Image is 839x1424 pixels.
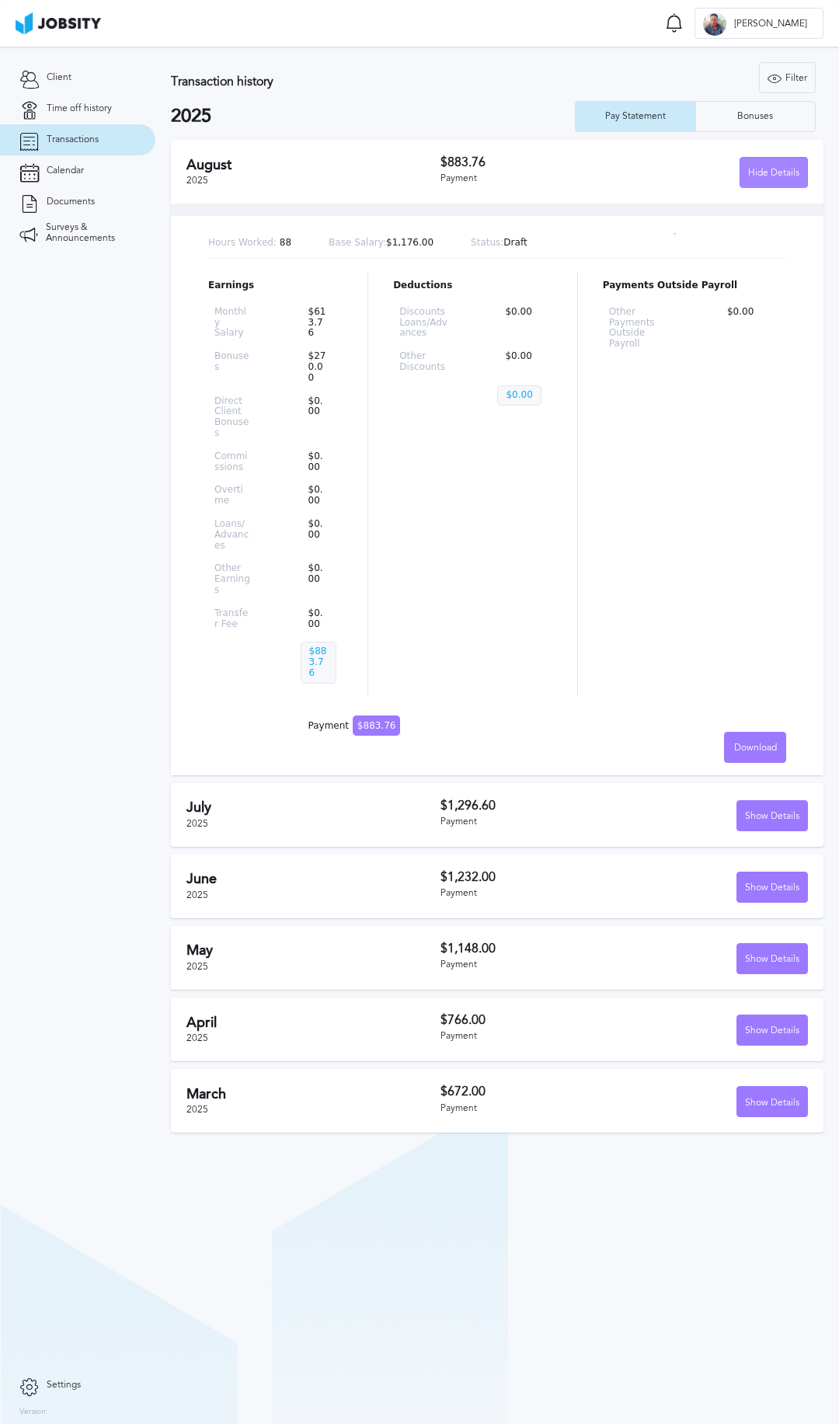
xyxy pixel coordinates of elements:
[399,351,447,373] p: Other Discounts
[186,1104,208,1115] span: 2025
[214,451,251,473] p: Commissions
[471,237,503,248] span: Status:
[737,801,807,832] div: Show Details
[186,871,440,887] h2: June
[301,519,337,551] p: $0.00
[47,197,95,207] span: Documents
[186,799,440,816] h2: July
[301,485,337,507] p: $0.00
[759,62,816,93] button: Filter
[186,1015,440,1031] h2: April
[736,800,808,831] button: Show Details
[440,942,625,956] h3: $1,148.00
[726,19,815,30] span: [PERSON_NAME]
[719,307,780,350] p: $0.00
[737,1015,807,1046] div: Show Details
[329,237,386,248] span: Base Salary:
[301,351,337,383] p: $270.00
[440,799,625,813] h3: $1,296.60
[208,280,343,291] p: Earnings
[47,134,99,145] span: Transactions
[440,1013,625,1027] h3: $766.00
[47,72,71,83] span: Client
[329,238,433,249] p: $1,176.00
[737,1087,807,1118] div: Show Details
[186,175,208,186] span: 2025
[19,1408,48,1417] label: Version:
[497,307,545,339] p: $0.00
[353,715,401,736] span: $883.76
[603,280,786,291] p: Payments Outside Payroll
[737,944,807,975] div: Show Details
[208,237,277,248] span: Hours Worked:
[208,238,291,249] p: 88
[214,563,251,595] p: Other Earnings
[308,721,401,732] div: Payment
[186,961,208,972] span: 2025
[440,155,625,169] h3: $883.76
[399,307,447,339] p: Discounts Loans/Advances
[440,888,625,899] div: Payment
[740,157,808,188] button: Hide Details
[214,519,251,551] p: Loans/Advances
[497,385,541,406] p: $0.00
[186,890,208,900] span: 2025
[214,485,251,507] p: Overtime
[440,870,625,884] h3: $1,232.00
[740,158,807,189] div: Hide Details
[301,451,337,473] p: $0.00
[440,1085,625,1098] h3: $672.00
[597,111,674,122] div: Pay Statement
[301,642,337,683] p: $883.76
[393,280,552,291] p: Deductions
[440,1103,625,1114] div: Payment
[736,1015,808,1046] button: Show Details
[736,872,808,903] button: Show Details
[171,106,575,127] h2: 2025
[186,1032,208,1043] span: 2025
[47,103,112,114] span: Time off history
[440,173,625,184] div: Payment
[736,1086,808,1117] button: Show Details
[575,101,695,132] button: Pay Statement
[186,1086,440,1102] h2: March
[440,1031,625,1042] div: Payment
[47,1380,81,1391] span: Settings
[301,608,337,630] p: $0.00
[301,563,337,595] p: $0.00
[440,816,625,827] div: Payment
[609,307,670,350] p: Other Payments Outside Payroll
[301,396,337,439] p: $0.00
[497,351,545,373] p: $0.00
[301,307,337,339] p: $613.76
[214,307,251,339] p: Monthly Salary
[186,942,440,959] h2: May
[703,12,726,36] div: K
[737,872,807,903] div: Show Details
[214,396,251,439] p: Direct Client Bonuses
[171,75,522,89] h3: Transaction history
[736,943,808,974] button: Show Details
[214,351,251,383] p: Bonuses
[760,63,815,94] div: Filter
[695,8,823,39] button: K[PERSON_NAME]
[16,12,101,34] img: ab4bad089aa723f57921c736e9817d99.png
[47,165,84,176] span: Calendar
[440,959,625,970] div: Payment
[471,238,527,249] p: Draft
[729,111,781,122] div: Bonuses
[186,157,440,173] h2: August
[734,743,777,754] span: Download
[695,101,816,132] button: Bonuses
[724,732,786,763] button: Download
[186,818,208,829] span: 2025
[46,222,136,244] span: Surveys & Announcements
[214,608,251,630] p: Transfer Fee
